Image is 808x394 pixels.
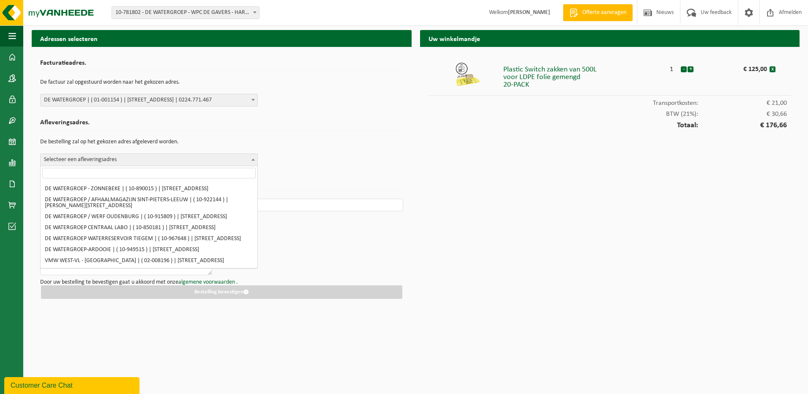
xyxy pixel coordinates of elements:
[112,7,259,19] span: 10-781802 - DE WATERGROEP - WPC DE GAVERS - HARELBEKE
[42,194,256,211] li: DE WATERGROEP / AFHAALMAGAZIJN SINT-PIETERS-LEEUW | ( 10-922144 ) | [PERSON_NAME][STREET_ADDRESS]
[42,233,256,244] li: DE WATERGROEP WATERRESERVOIR TIEGEM | ( 10-967648 ) | [STREET_ADDRESS]
[563,4,633,21] a: Offerte aanvragen
[40,60,403,71] h2: Facturatieadres.
[770,66,775,72] button: x
[178,279,238,285] a: algemene voorwaarden .
[580,8,628,17] span: Offerte aanvragen
[41,285,402,299] button: Bestelling bevestigen
[42,222,256,233] li: DE WATERGROEP CENTRAAL LABO | ( 10-850181 ) | [STREET_ADDRESS]
[508,9,550,16] strong: [PERSON_NAME]
[455,62,480,87] img: 01-999964
[503,62,663,89] div: Plastic Switch zakken van 500L voor LDPE folie gemengd 20-PACK
[42,183,256,194] li: DE WATERGROEP - ZONNEBEKE | ( 10-890015 ) | [STREET_ADDRESS]
[40,119,403,131] h2: Afleveringsadres.
[698,111,787,118] span: € 30,66
[40,94,258,107] span: DE WATERGROEP | ( 01-001154 ) | VOORUITGANGSTRAAT 189, 1030 SCHAARBEEK | 0224.771.467
[429,96,792,107] div: Transportkosten:
[112,6,259,19] span: 10-781802 - DE WATERGROEP - WPC DE GAVERS - HARELBEKE
[4,375,141,394] iframe: chat widget
[32,30,412,47] h2: Adressen selecteren
[681,66,687,72] button: -
[429,118,792,129] div: Totaal:
[41,94,257,106] span: DE WATERGROEP | ( 01-001154 ) | VOORUITGANGSTRAAT 189, 1030 SCHAARBEEK | 0224.771.467
[663,62,681,73] div: 1
[40,75,403,90] p: De factuur zal opgestuurd worden naar het gekozen adres.
[688,66,693,72] button: +
[41,154,257,166] span: Selecteer een afleveringsadres
[716,62,769,73] div: € 125,00
[420,30,800,47] h2: Uw winkelmandje
[429,107,792,118] div: BTW (21%):
[42,255,256,266] li: VMW WEST-VL - [GEOGRAPHIC_DATA] | ( 02-008196 ) | [STREET_ADDRESS]
[42,211,256,222] li: DE WATERGROEP / WERF OUDENBURG | ( 10-915809 ) | [STREET_ADDRESS]
[40,279,403,285] p: Door uw bestelling te bevestigen gaat u akkoord met onze
[40,153,258,166] span: Selecteer een afleveringsadres
[40,135,403,149] p: De bestelling zal op het gekozen adres afgeleverd worden.
[42,244,256,255] li: DE WATERGROEP-ARDOOIE | ( 10-949515 ) | [STREET_ADDRESS]
[698,122,787,129] span: € 176,66
[698,100,787,107] span: € 21,00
